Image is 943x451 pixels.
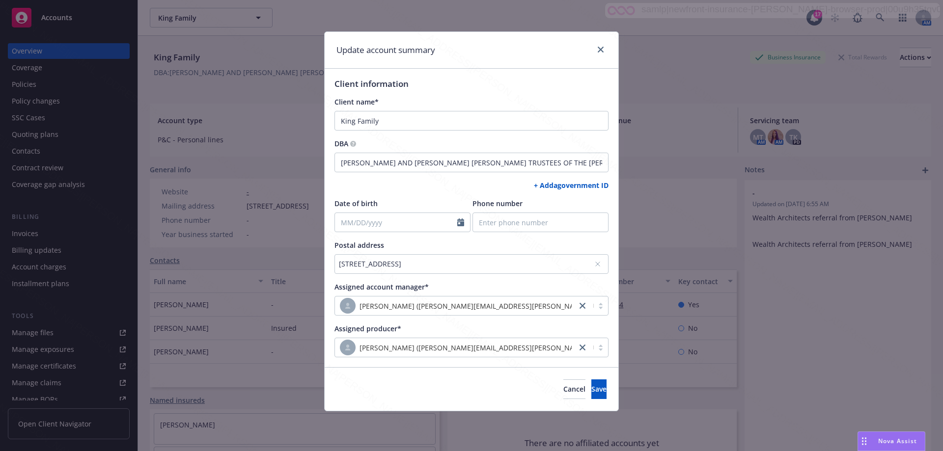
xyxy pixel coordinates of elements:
[595,44,607,55] a: close
[591,384,607,394] span: Save
[472,199,523,208] span: Phone number
[534,181,609,190] a: + Add a government ID
[563,384,585,394] span: Cancel
[472,212,609,232] input: Enter phone number
[339,259,594,269] div: [STREET_ADDRESS]
[336,44,435,56] h1: Update account summary
[334,139,348,148] span: DBA
[563,379,585,399] button: Cancel
[858,432,870,451] div: Drag to move
[577,342,588,353] a: close
[334,240,384,250] span: Postal address
[334,282,429,292] span: Assigned account manager*
[334,97,379,106] span: Client name*
[334,212,471,232] input: MM/DD/yyyy
[858,431,925,451] button: Nova Assist
[334,199,378,208] span: Date of birth
[878,437,917,445] span: Nova Assist
[334,153,609,172] input: DBA
[360,301,645,311] span: [PERSON_NAME] ([PERSON_NAME][EMAIL_ADDRESS][PERSON_NAME][DOMAIN_NAME])
[334,254,609,274] button: [STREET_ADDRESS]
[334,79,609,89] h1: Client information
[340,340,572,355] span: [PERSON_NAME] ([PERSON_NAME][EMAIL_ADDRESS][PERSON_NAME][DOMAIN_NAME])
[591,379,607,399] button: Save
[334,111,609,131] input: Client name
[340,298,572,314] span: [PERSON_NAME] ([PERSON_NAME][EMAIL_ADDRESS][PERSON_NAME][DOMAIN_NAME])
[334,324,401,333] span: Assigned producer*
[360,343,645,353] span: [PERSON_NAME] ([PERSON_NAME][EMAIL_ADDRESS][PERSON_NAME][DOMAIN_NAME])
[577,300,588,312] a: close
